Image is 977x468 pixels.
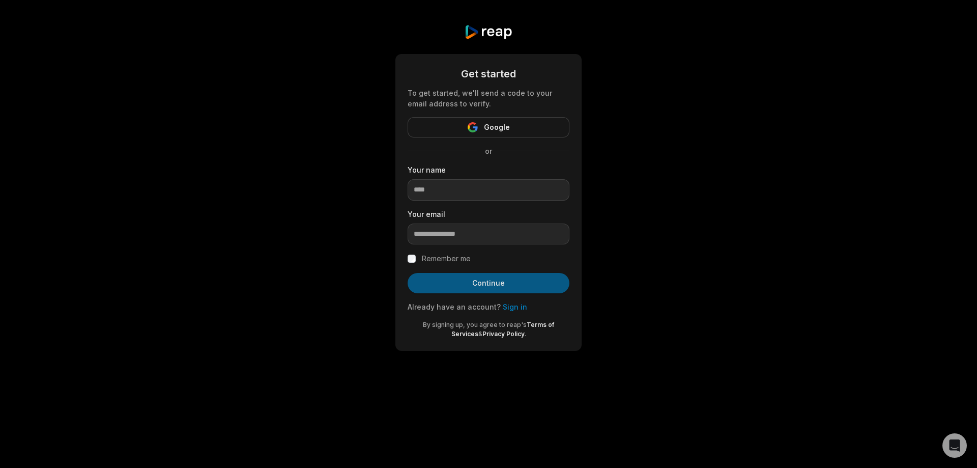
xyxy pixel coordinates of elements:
[942,433,967,458] div: Open Intercom Messenger
[478,330,482,338] span: &
[408,273,569,293] button: Continue
[423,321,527,328] span: By signing up, you agree to reap's
[503,302,527,311] a: Sign in
[408,302,501,311] span: Already have an account?
[408,117,569,137] button: Google
[408,209,569,219] label: Your email
[484,121,510,133] span: Google
[464,24,512,40] img: reap
[477,146,500,156] span: or
[408,164,569,175] label: Your name
[408,88,569,109] div: To get started, we'll send a code to your email address to verify.
[422,253,471,265] label: Remember me
[482,330,525,338] a: Privacy Policy
[525,330,526,338] span: .
[408,66,569,81] div: Get started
